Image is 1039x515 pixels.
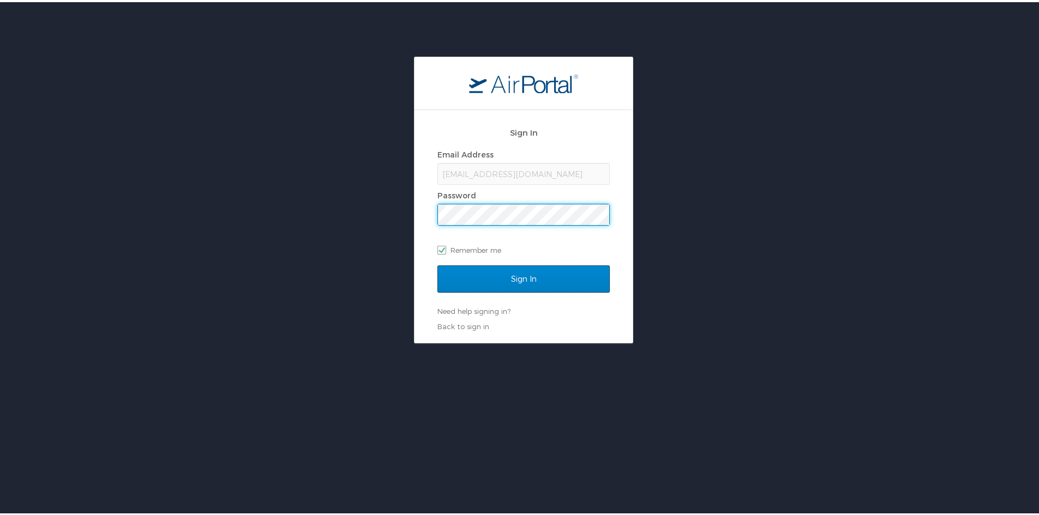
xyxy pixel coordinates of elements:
label: Remember me [437,240,610,256]
h2: Sign In [437,124,610,137]
input: Sign In [437,263,610,290]
img: logo [469,71,578,91]
label: Email Address [437,148,494,157]
label: Password [437,189,476,198]
a: Back to sign in [437,320,489,329]
a: Need help signing in? [437,305,511,313]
